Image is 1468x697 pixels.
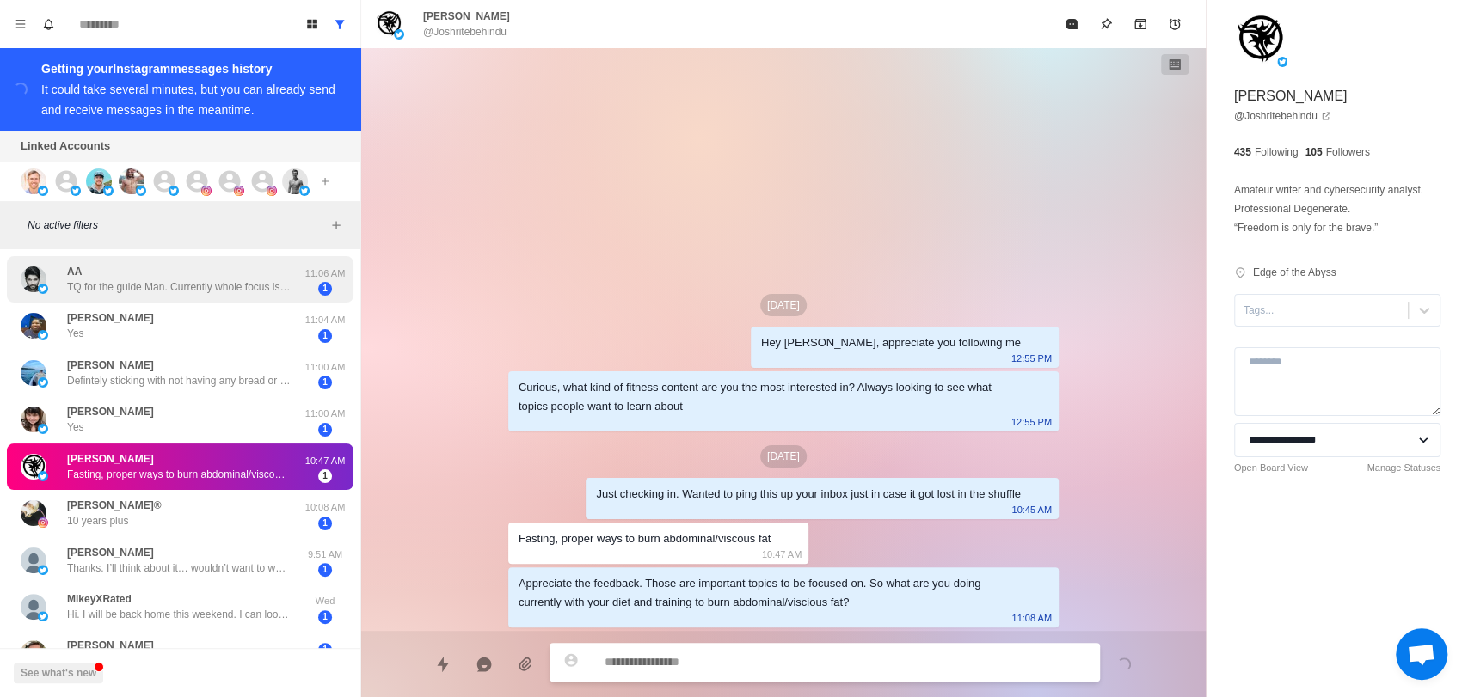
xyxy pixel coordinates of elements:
[67,404,154,419] p: [PERSON_NAME]
[67,513,128,529] p: 10 years plus
[67,373,291,388] p: Defintely sticking with not having any bread or pasta or rice. Not sure if the steroids I'm on or...
[318,423,332,437] span: 1
[1234,108,1331,124] a: @Joshritebehindu
[21,360,46,386] img: picture
[1367,461,1440,475] a: Manage Statuses
[326,215,347,235] button: Add filters
[234,186,244,196] img: picture
[38,565,48,575] img: picture
[67,326,84,341] p: Yes
[304,407,347,421] p: 11:00 AM
[201,186,212,196] img: picture
[136,186,146,196] img: picture
[298,10,326,38] button: Board View
[1305,144,1322,160] p: 105
[760,445,807,468] p: [DATE]
[426,647,460,682] button: Quick replies
[67,498,162,513] p: [PERSON_NAME]®
[1253,265,1336,280] p: Edge of the Abyss
[375,10,402,38] img: picture
[67,451,154,467] p: [PERSON_NAME]
[762,545,802,564] p: 10:47 AM
[1396,628,1447,680] div: Open chat
[71,186,81,196] img: picture
[318,282,332,296] span: 1
[304,313,347,327] p: 11:04 AM
[1089,7,1123,41] button: Pin
[467,647,501,682] button: Reply with AI
[304,500,347,515] p: 10:08 AM
[761,333,1021,352] div: Hey [PERSON_NAME], appreciate you following me
[1234,461,1308,475] a: Open Board View
[282,168,308,194] img: picture
[318,329,332,343] span: 1
[1011,349,1052,368] p: 12:55 PM
[1107,647,1141,682] button: Send message
[508,647,543,682] button: Add media
[38,424,48,434] img: picture
[38,377,48,388] img: picture
[21,500,46,526] img: picture
[760,294,807,316] p: [DATE]
[67,591,132,607] p: MikeyXRated
[41,83,335,117] div: It could take several minutes, but you can already send and receive messages in the meantime.
[103,186,114,196] img: picture
[21,266,46,292] img: picture
[299,186,310,196] img: picture
[67,358,154,373] p: [PERSON_NAME]
[519,529,771,548] div: Fasting, proper ways to burn abdominal/viscous fat
[67,560,291,576] p: Thanks. I’ll think about it… wouldn’t want to waste your time. I’m likely not solvable. I’m intel...
[318,376,332,389] span: 1
[38,611,48,621] img: picture
[21,640,46,666] img: picture
[38,471,48,481] img: picture
[326,10,353,38] button: Show all conversations
[21,168,46,194] img: picture
[7,10,34,38] button: Menu
[1011,500,1051,519] p: 10:45 AM
[119,168,144,194] img: picture
[1158,7,1192,41] button: Add reminder
[38,284,48,294] img: picture
[519,378,1021,416] div: Curious, what kind of fitness content are you the most interested in? Always looking to see what ...
[67,607,291,622] p: Hi. I will be back home this weekend. I can look at your calendar then. Thanks
[14,663,103,683] button: See what's new
[304,547,347,562] p: 9:51 AM
[423,9,510,24] p: [PERSON_NAME]
[318,643,332,657] span: 1
[21,138,110,155] p: Linked Accounts
[169,186,179,196] img: picture
[67,545,154,560] p: [PERSON_NAME]
[304,360,347,375] p: 11:00 AM
[1234,180,1440,237] p: Amateur writer and cybersecurity analyst. Professional Degenerate. “Freedom is only for the brave.”
[304,454,347,468] p: 10:47 AM
[28,217,326,233] p: No active filters
[67,467,291,482] p: Fasting, proper ways to burn abdominal/viscous fat
[1234,86,1348,107] p: [PERSON_NAME]
[315,171,335,192] button: Add account
[38,186,48,196] img: picture
[423,24,507,40] p: @Joshritebehindu
[394,29,404,40] img: picture
[318,610,332,624] span: 1
[1325,144,1369,160] p: Followers
[41,58,340,79] div: Getting your Instagram messages history
[67,310,154,326] p: [PERSON_NAME]
[318,563,332,577] span: 1
[38,330,48,340] img: picture
[596,485,1021,504] div: Just checking in. Wanted to ping this up your inbox just in case it got lost in the shuffle
[1234,144,1251,160] p: 435
[67,419,84,435] p: Yes
[21,454,46,480] img: picture
[1255,144,1299,160] p: Following
[318,517,332,530] span: 1
[38,517,48,528] img: picture
[67,638,154,653] p: [PERSON_NAME]
[1011,413,1052,431] p: 12:55 PM
[1277,57,1287,67] img: picture
[21,313,46,339] img: picture
[519,574,1021,612] div: Appreciate the feedback. Those are important topics to be focused on. So what are you doing curre...
[21,407,46,432] img: picture
[1123,7,1158,41] button: Archive
[1234,14,1286,65] img: picture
